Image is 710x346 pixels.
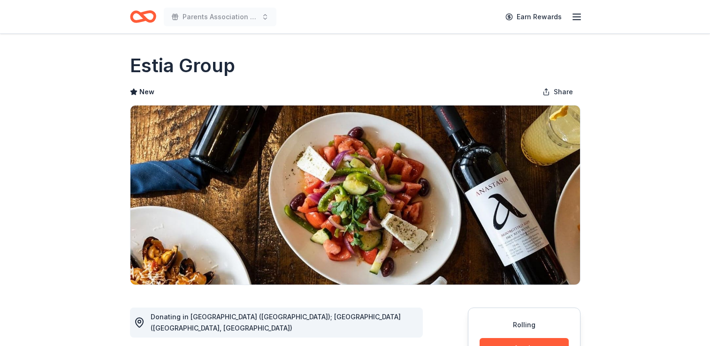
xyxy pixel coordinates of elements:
h1: Estia Group [130,53,235,79]
span: Parents Association Family Weekend [183,11,258,23]
span: New [139,86,154,98]
div: Rolling [480,319,569,331]
a: Home [130,6,156,28]
a: Earn Rewards [500,8,567,25]
span: Share [554,86,573,98]
span: Donating in [GEOGRAPHIC_DATA] ([GEOGRAPHIC_DATA]); [GEOGRAPHIC_DATA] ([GEOGRAPHIC_DATA], [GEOGRAP... [151,313,401,332]
button: Share [535,83,580,101]
img: Image for Estia Group [130,105,580,285]
button: Parents Association Family Weekend [164,8,276,26]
